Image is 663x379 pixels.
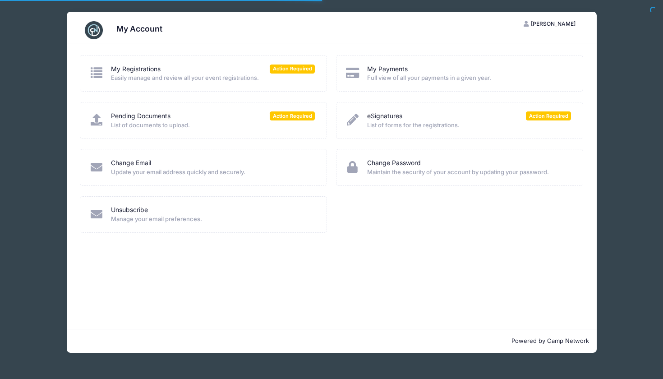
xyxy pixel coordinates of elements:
span: Action Required [270,111,315,120]
span: Manage your email preferences. [111,215,315,224]
button: [PERSON_NAME] [516,16,584,32]
span: Full view of all your payments in a given year. [367,74,571,83]
h3: My Account [116,24,162,33]
span: Action Required [526,111,571,120]
img: CampNetwork [85,21,103,39]
a: My Registrations [111,65,161,74]
span: Easily manage and review all your event registrations. [111,74,315,83]
a: Unsubscribe [111,205,148,215]
span: List of forms for the registrations. [367,121,571,130]
span: Update your email address quickly and securely. [111,168,315,177]
a: Pending Documents [111,111,170,121]
a: My Payments [367,65,408,74]
span: [PERSON_NAME] [531,20,576,27]
span: Action Required [270,65,315,73]
span: List of documents to upload. [111,121,315,130]
a: eSignatures [367,111,402,121]
p: Powered by Camp Network [74,337,589,346]
a: Change Password [367,158,421,168]
a: Change Email [111,158,151,168]
span: Maintain the security of your account by updating your password. [367,168,571,177]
